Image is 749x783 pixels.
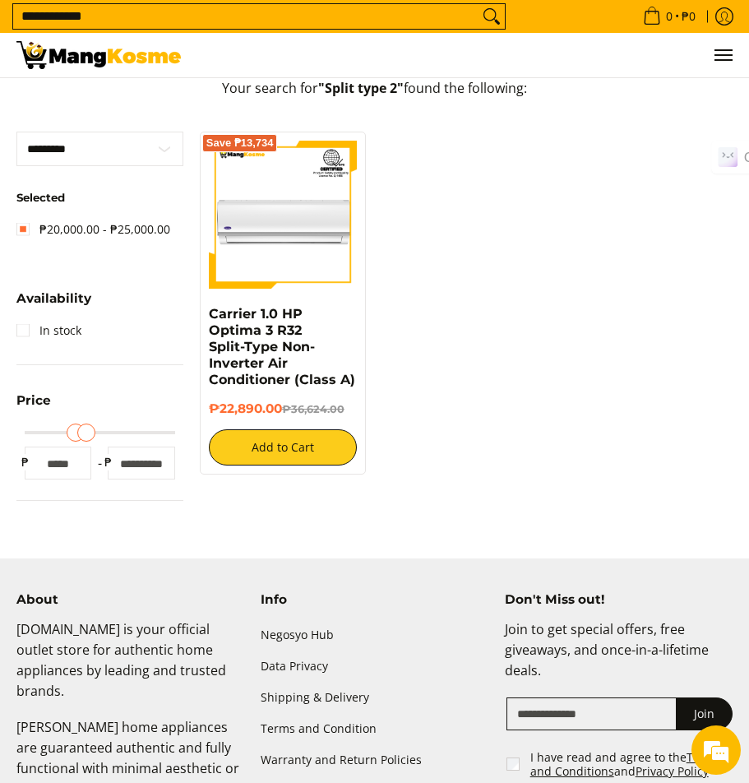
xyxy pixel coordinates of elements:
textarea: Type your message and click 'Submit' [8,449,313,507]
label: I have read and agree to the and * [530,750,734,779]
span: We are offline. Please leave us a message. [35,207,287,373]
p: [DOMAIN_NAME] is your official outlet store for authentic home appliances by leading and trusted ... [16,619,244,717]
h6: ₱22,890.00 [209,401,358,417]
span: 0 [663,11,675,22]
ul: Customer Navigation [197,33,733,77]
summary: Open [16,394,51,419]
span: ₱ [16,454,33,470]
button: Add to Cart [209,429,358,466]
del: ₱36,624.00 [282,403,344,415]
button: Menu [713,33,733,77]
button: Search [479,4,505,29]
a: Negosyo Hub [261,619,488,651]
em: Submit [241,507,298,529]
h4: Info [261,591,488,607]
div: Leave a message [86,92,276,114]
h6: Selected [16,191,183,205]
a: Warranty and Return Policies [261,745,488,776]
img: Search: 17 results found for &quot;Split type 2&quot; | Mang Kosme [16,41,181,69]
span: Availability [16,292,91,304]
span: Save ₱13,734 [206,138,274,148]
a: Shipping & Delivery [261,682,488,713]
a: Carrier 1.0 HP Optima 3 R32 Split-Type Non-Inverter Air Conditioner (Class A) [209,306,355,387]
a: In stock [16,317,81,344]
div: Minimize live chat window [270,8,309,48]
strong: "Split type 2" [318,79,404,97]
summary: Open [16,292,91,317]
nav: Main Menu [197,33,733,77]
h4: Don't Miss out! [505,591,733,607]
h4: About [16,591,244,607]
span: Price [16,394,51,406]
a: Terms and Condition [261,714,488,745]
p: Join to get special offers, free giveaways, and once-in-a-lifetime deals. [505,619,733,697]
a: Data Privacy [261,651,488,682]
a: Privacy Policy [636,763,709,779]
a: Terms and Conditions [530,749,721,780]
img: Carrier 1.0 HP Optima 3 R32 Split-Type Non-Inverter Air Conditioner (Class A) [209,141,358,290]
span: ₱0 [679,11,698,22]
p: Your search for found the following: [16,78,733,115]
span: ₱ [99,454,116,470]
button: Join [676,697,733,730]
span: • [638,7,700,25]
a: ₱20,000.00 - ₱25,000.00 [16,216,170,243]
